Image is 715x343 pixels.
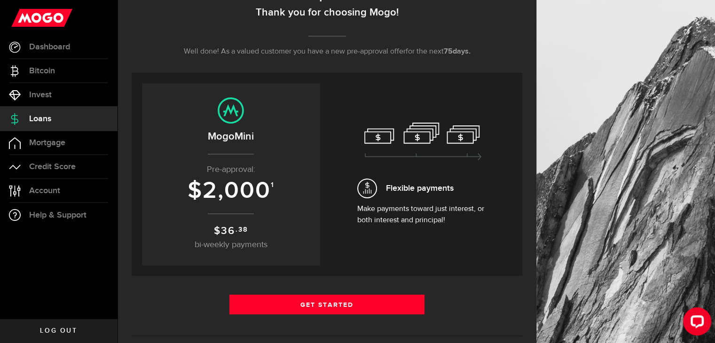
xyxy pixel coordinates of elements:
span: bi-weekly payments [195,241,267,249]
span: 2,000 [203,177,271,205]
span: Account [29,187,60,195]
sup: .38 [236,225,248,235]
span: Loans [29,115,51,123]
span: Credit Score [29,163,76,171]
p: Make payments toward just interest, or both interest and principal! [357,203,489,226]
span: 36 [221,225,235,237]
span: for the next [406,48,444,55]
span: Help & Support [29,211,86,219]
span: Well done! As a valued customer you have a new pre-approval offer [184,48,406,55]
span: $ [188,177,203,205]
iframe: LiveChat chat widget [676,304,715,343]
h2: Thank you for choosing Mogo! [256,3,399,23]
span: Invest [29,91,52,99]
span: days. [453,48,471,55]
span: $ [214,225,221,237]
span: Bitcoin [29,67,55,75]
span: Mortgage [29,139,65,147]
p: Pre-approval: [151,164,311,176]
span: Flexible payments [386,182,454,195]
sup: 1 [271,181,275,189]
span: Log out [40,327,77,334]
a: Get Started [229,295,425,314]
span: 75 [444,48,453,55]
span: Dashboard [29,43,70,51]
h2: MogoMini [151,129,311,144]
